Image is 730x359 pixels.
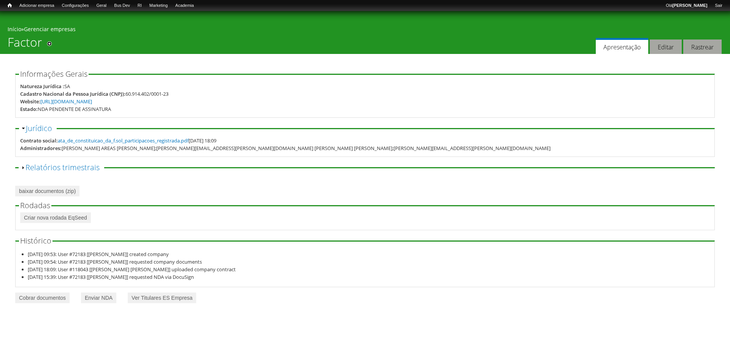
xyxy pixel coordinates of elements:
[58,2,93,9] a: Configurações
[110,2,134,9] a: Bus Dev
[596,38,648,54] a: Apresentação
[15,293,70,303] a: Cobrar documentos
[4,2,16,9] a: Início
[20,105,38,113] div: Estado:
[58,137,189,144] a: ata_de_constituicao_da_f.sol_participacoes_registrada.pdf
[40,98,92,105] a: [URL][DOMAIN_NAME]
[25,162,100,172] a: Relatórios trimestrais
[134,2,146,9] a: RI
[38,105,111,113] div: NDA PENDENTE DE ASSINATURA
[711,2,726,9] a: Sair
[20,137,58,144] div: Contrato social:
[8,25,21,33] a: Início
[24,25,76,33] a: Gerenciar empresas
[20,82,64,90] div: Natureza Jurídica :
[8,35,42,54] h1: Factor
[20,98,40,105] div: Website:
[92,2,110,9] a: Geral
[146,2,171,9] a: Marketing
[20,212,91,223] a: Criar nova rodada EqSeed
[58,137,216,144] span: [DATE] 18:09
[8,25,722,35] div: »
[20,144,62,152] div: Administradores:
[15,186,79,196] a: baixar documentos (zip)
[20,236,51,246] span: Histórico
[20,200,50,210] span: Rodadas
[171,2,198,9] a: Academia
[81,293,116,303] a: Enviar NDA
[8,3,12,8] span: Início
[650,40,682,54] a: Editar
[683,40,722,54] a: Rastrear
[28,258,710,266] li: [DATE] 09:54: User #72183 [[PERSON_NAME]] requested company documents
[20,90,125,98] div: Cadastro Nacional da Pessoa Jurídica (CNPJ):
[672,3,707,8] strong: [PERSON_NAME]
[26,123,52,133] a: Jurídico
[28,250,710,258] li: [DATE] 09:53: User #72183 [[PERSON_NAME]] created company
[28,273,710,281] li: [DATE] 15:39: User #72183 [[PERSON_NAME]] requested NDA via DocuSign
[64,82,70,90] div: SA
[62,144,551,152] div: [PERSON_NAME] AREAS [PERSON_NAME];[PERSON_NAME][EMAIL_ADDRESS][PERSON_NAME][DOMAIN_NAME] [PERSON_...
[20,69,87,79] span: Informações Gerais
[125,90,168,98] div: 60.914.402/0001-23
[662,2,711,9] a: Olá[PERSON_NAME]
[128,293,196,303] a: Ver Titulares ES Empresa
[16,2,58,9] a: Adicionar empresa
[28,266,710,273] li: [DATE] 18:09: User #118043 [[PERSON_NAME] [PERSON_NAME]] uploaded company contract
